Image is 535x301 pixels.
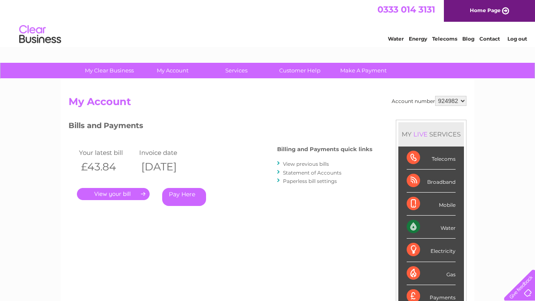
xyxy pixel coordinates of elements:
a: Make A Payment [329,63,398,78]
td: Invoice date [137,147,197,158]
div: Account number [392,96,466,106]
h3: Bills and Payments [69,120,372,134]
a: Water [388,36,404,42]
a: 0333 014 3131 [377,4,435,15]
a: Customer Help [265,63,334,78]
th: £43.84 [77,158,137,175]
div: Clear Business is a trading name of Verastar Limited (registered in [GEOGRAPHIC_DATA] No. 3667643... [71,5,466,41]
a: Pay Here [162,188,206,206]
th: [DATE] [137,158,197,175]
a: My Clear Business [75,63,144,78]
img: logo.png [19,22,61,47]
div: Broadband [407,170,456,193]
a: Blog [462,36,474,42]
td: Your latest bill [77,147,137,158]
div: Mobile [407,193,456,216]
div: Electricity [407,239,456,262]
a: Telecoms [432,36,457,42]
h4: Billing and Payments quick links [277,146,372,152]
div: LIVE [412,130,429,138]
a: Energy [409,36,427,42]
div: Gas [407,262,456,285]
a: My Account [138,63,207,78]
div: MY SERVICES [398,122,464,146]
div: Telecoms [407,147,456,170]
a: Log out [507,36,527,42]
a: Services [202,63,271,78]
a: Paperless bill settings [283,178,337,184]
a: Statement of Accounts [283,170,341,176]
a: View previous bills [283,161,329,167]
a: Contact [479,36,500,42]
h2: My Account [69,96,466,112]
a: . [77,188,150,200]
div: Water [407,216,456,239]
